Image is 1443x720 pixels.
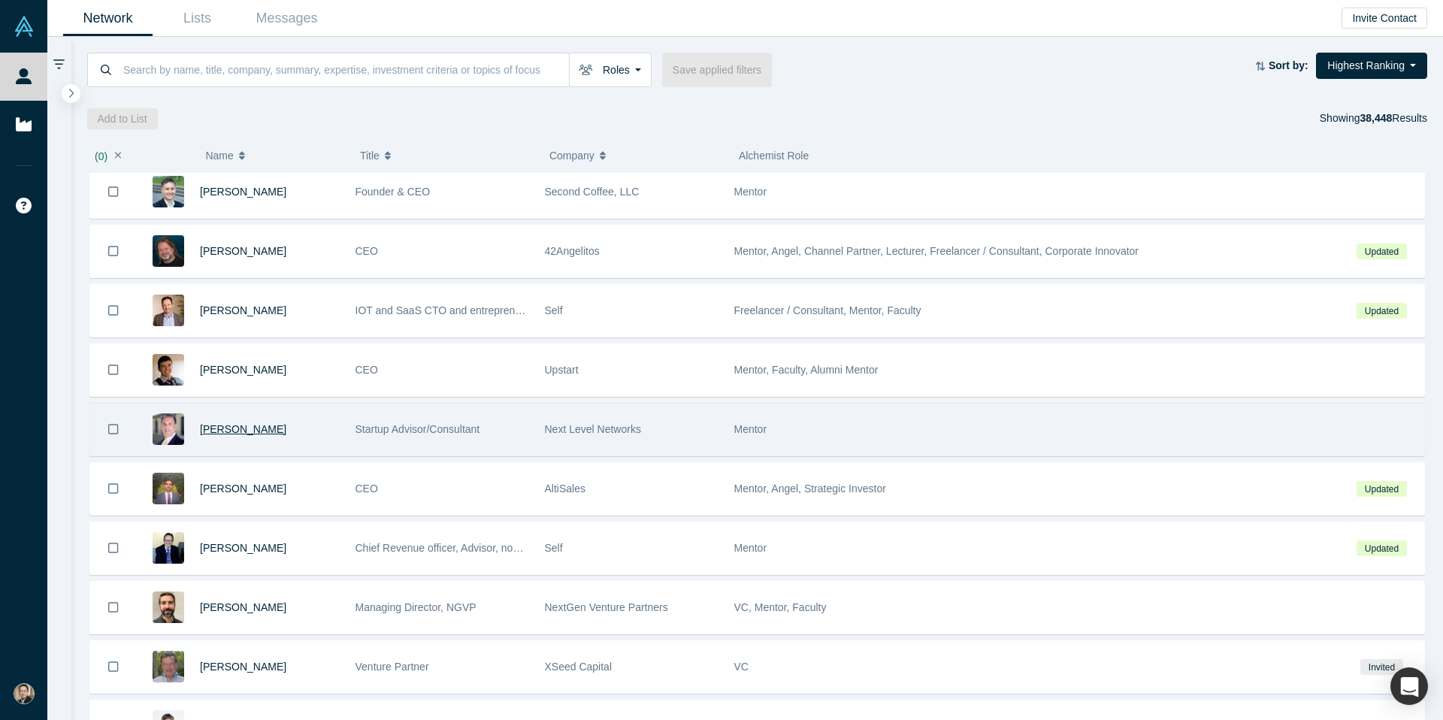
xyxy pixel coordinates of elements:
[200,542,286,554] a: [PERSON_NAME]
[153,176,184,207] img: Charlie Graham's Profile Image
[1342,8,1427,29] button: Invite Contact
[662,53,772,87] button: Save applied filters
[200,483,286,495] a: [PERSON_NAME]
[734,304,921,316] span: Freelancer / Consultant, Mentor, Faculty
[122,52,569,87] input: Search by name, title, company, summary, expertise, investment criteria or topics of focus
[90,582,137,634] button: Bookmark
[734,186,767,198] span: Mentor
[200,304,286,316] a: [PERSON_NAME]
[1360,112,1427,124] span: Results
[90,522,137,574] button: Bookmark
[87,108,158,129] button: Add to List
[545,186,640,198] span: Second Coffee, LLC
[1360,112,1392,124] strong: 38,448
[734,245,1139,257] span: Mentor, Angel, Channel Partner, Lecturer, Freelancer / Consultant, Corporate Innovator
[1269,59,1308,71] strong: Sort by:
[1357,244,1406,259] span: Updated
[355,304,531,316] span: IOT and SaaS CTO and entrepreneur
[1357,303,1406,319] span: Updated
[153,532,184,564] img: Steve Kennedy's Profile Image
[153,473,184,504] img: Tito Bohrt's Profile Image
[90,641,137,693] button: Bookmark
[153,591,184,623] img: Ben Bayat's Profile Image
[153,295,184,326] img: Daniel Collins's Profile Image
[360,140,380,171] span: Title
[355,542,605,554] span: Chief Revenue officer, Advisor, non-executive director
[355,364,378,376] span: CEO
[355,186,431,198] span: Founder & CEO
[95,150,107,162] span: ( 0 )
[355,601,476,613] span: Managing Director, NGVP
[545,601,668,613] span: NextGen Venture Partners
[200,601,286,613] a: [PERSON_NAME]
[1357,481,1406,497] span: Updated
[153,235,184,267] img: Chris H. Leeb's Profile Image
[734,601,827,613] span: VC, Mentor, Faculty
[90,225,137,277] button: Bookmark
[360,140,534,171] button: Title
[90,404,137,455] button: Bookmark
[90,166,137,218] button: Bookmark
[153,651,184,682] img: Jeff Thermond's Profile Image
[153,413,184,445] img: David Barron's Profile Image
[355,661,429,673] span: Venture Partner
[14,683,35,704] img: Khim W Lee's Account
[545,423,641,435] span: Next Level Networks
[153,1,242,36] a: Lists
[205,140,344,171] button: Name
[734,423,767,435] span: Mentor
[1360,659,1402,675] span: Invited
[545,542,563,554] span: Self
[739,150,809,162] span: Alchemist Role
[200,661,286,673] a: [PERSON_NAME]
[90,344,137,396] button: Bookmark
[14,16,35,37] img: Alchemist Vault Logo
[734,661,749,673] span: VC
[153,354,184,386] img: Michia Rohrssen's Profile Image
[63,1,153,36] a: Network
[200,364,286,376] a: [PERSON_NAME]
[545,364,579,376] span: Upstart
[734,364,879,376] span: Mentor, Faculty, Alumni Mentor
[734,542,767,554] span: Mentor
[200,245,286,257] a: [PERSON_NAME]
[355,483,378,495] span: CEO
[200,423,286,435] a: [PERSON_NAME]
[90,285,137,337] button: Bookmark
[90,463,137,515] button: Bookmark
[1320,108,1427,129] div: Showing
[545,245,600,257] span: 42Angelitos
[205,140,233,171] span: Name
[355,423,480,435] span: Startup Advisor/Consultant
[200,186,286,198] a: [PERSON_NAME]
[1357,540,1406,556] span: Updated
[569,53,652,87] button: Roles
[549,140,723,171] button: Company
[734,483,886,495] span: Mentor, Angel, Strategic Investor
[1316,53,1427,79] button: Highest Ranking
[242,1,331,36] a: Messages
[545,483,585,495] span: AltiSales
[549,140,594,171] span: Company
[545,304,563,316] span: Self
[545,661,613,673] span: XSeed Capital
[355,245,378,257] span: CEO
